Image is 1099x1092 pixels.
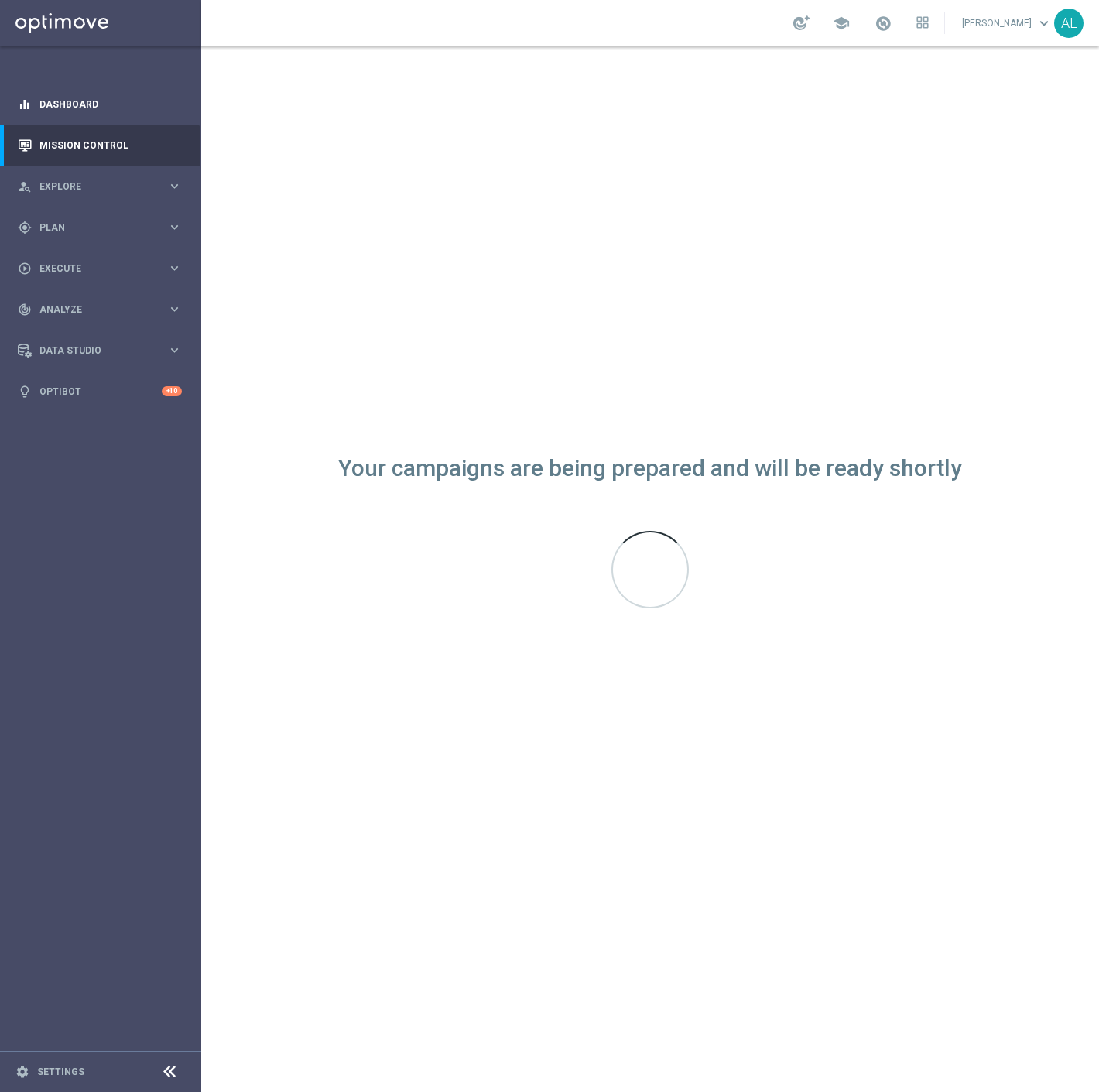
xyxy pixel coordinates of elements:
[167,343,182,358] i: keyboard_arrow_right
[17,180,183,193] button: person_search Explore keyboard_arrow_right
[960,12,1054,35] a: [PERSON_NAME]keyboard_arrow_down
[39,305,167,314] span: Analyze
[18,303,32,317] i: track_changes
[18,180,167,193] div: Explore
[1054,9,1084,38] div: AL
[18,98,32,111] i: equalizer
[18,303,167,317] div: Analyze
[39,371,162,412] a: Optibot
[17,344,183,357] button: Data Studio keyboard_arrow_right
[162,386,182,396] div: +10
[167,302,182,317] i: keyboard_arrow_right
[18,371,182,412] div: Optibot
[15,1065,29,1079] i: settings
[18,385,32,399] i: lightbulb
[338,462,962,475] div: Your campaigns are being prepared and will be ready shortly
[17,262,183,275] button: play_circle_outline Execute keyboard_arrow_right
[39,84,182,125] a: Dashboard
[1036,15,1053,32] span: keyboard_arrow_down
[167,261,182,276] i: keyboard_arrow_right
[18,84,182,125] div: Dashboard
[18,262,32,276] i: play_circle_outline
[833,15,850,32] span: school
[39,264,167,273] span: Execute
[39,125,182,166] a: Mission Control
[17,385,183,398] button: lightbulb Optibot +10
[18,180,32,193] i: person_search
[17,98,183,111] button: equalizer Dashboard
[18,221,32,234] i: gps_fixed
[167,179,182,193] i: keyboard_arrow_right
[17,139,183,152] button: Mission Control
[167,220,182,234] i: keyboard_arrow_right
[39,223,167,232] span: Plan
[18,262,167,276] div: Execute
[39,346,167,355] span: Data Studio
[39,182,167,191] span: Explore
[18,125,182,166] div: Mission Control
[37,1067,84,1077] a: Settings
[17,303,183,316] button: track_changes Analyze keyboard_arrow_right
[18,221,167,234] div: Plan
[17,221,183,234] button: gps_fixed Plan keyboard_arrow_right
[18,344,167,358] div: Data Studio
